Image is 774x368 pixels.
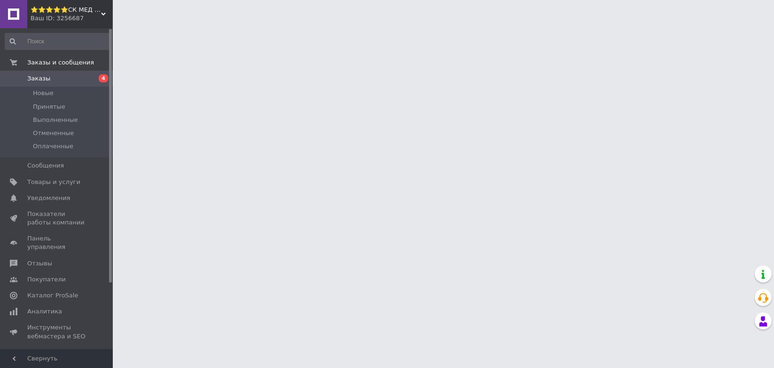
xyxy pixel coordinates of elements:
[27,323,87,340] span: Инструменты вебмастера и SEO
[27,291,78,300] span: Каталог ProSale
[27,275,66,284] span: Покупатели
[27,210,87,227] span: Показатели работы компании
[99,74,108,82] span: 4
[27,348,87,365] span: Управление сайтом
[27,178,80,186] span: Товары и услуги
[5,33,110,50] input: Поиск
[27,74,50,83] span: Заказы
[33,142,73,151] span: Оплаченные
[27,307,62,316] span: Аналитика
[27,259,52,268] span: Отзывы
[33,116,78,124] span: Выполненные
[27,58,94,67] span: Заказы и сообщения
[33,89,54,97] span: Новые
[33,103,65,111] span: Принятые
[27,234,87,251] span: Панель управления
[27,194,70,202] span: Уведомления
[31,14,113,23] div: Ваш ID: 3256687
[27,161,64,170] span: Сообщения
[33,129,74,137] span: Отмененные
[31,6,101,14] span: ⭐️⭐️⭐️⭐️⭐️СК МЕД ПЛЮС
